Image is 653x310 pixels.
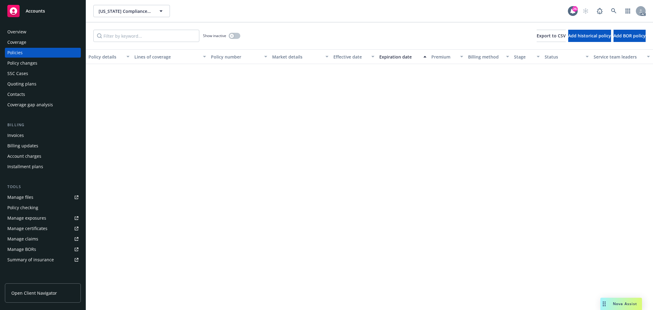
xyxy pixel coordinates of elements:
a: Accounts [5,2,81,20]
div: Premium [431,54,456,60]
div: Policy number [211,54,261,60]
div: Analytics hub [5,277,81,283]
div: Policy details [88,54,123,60]
a: Billing updates [5,141,81,151]
button: Nova Assist [600,298,642,310]
span: Add BOR policy [614,33,646,39]
button: [US_STATE] Compliance Environmental, LLC [93,5,170,17]
button: Effective date [331,49,377,64]
button: Export to CSV [537,30,566,42]
div: Manage certificates [7,224,47,233]
div: Billing updates [7,141,38,151]
div: Drag to move [600,298,608,310]
a: Invoices [5,130,81,140]
span: Open Client Navigator [11,290,57,296]
a: Manage claims [5,234,81,244]
div: Policy changes [7,58,37,68]
div: Manage claims [7,234,38,244]
div: Quoting plans [7,79,36,89]
div: Lines of coverage [134,54,199,60]
button: Service team leaders [591,49,652,64]
a: Policy changes [5,58,81,68]
button: Expiration date [377,49,429,64]
div: Coverage gap analysis [7,100,53,110]
a: Overview [5,27,81,37]
button: Add BOR policy [614,30,646,42]
div: Contacts [7,89,25,99]
div: Billing method [468,54,502,60]
button: Premium [429,49,466,64]
button: Add historical policy [568,30,611,42]
a: Manage exposures [5,213,81,223]
div: Tools [5,184,81,190]
a: Switch app [622,5,634,17]
div: Summary of insurance [7,255,54,265]
div: Account charges [7,151,41,161]
div: Manage exposures [7,213,46,223]
div: 26 [572,6,578,12]
button: Billing method [466,49,512,64]
span: Accounts [26,9,45,13]
div: Status [545,54,582,60]
a: Start snowing [580,5,592,17]
button: Stage [512,49,542,64]
a: SSC Cases [5,69,81,78]
a: Coverage gap analysis [5,100,81,110]
div: Manage BORs [7,244,36,254]
span: Add historical policy [568,33,611,39]
button: Policy number [208,49,270,64]
a: Policy checking [5,203,81,213]
a: Account charges [5,151,81,161]
a: Search [608,5,620,17]
div: Expiration date [379,54,420,60]
span: Show inactive [203,33,226,38]
button: Lines of coverage [132,49,208,64]
div: Effective date [333,54,368,60]
div: Market details [272,54,322,60]
div: Coverage [7,37,26,47]
div: Overview [7,27,26,37]
span: Export to CSV [537,33,566,39]
span: [US_STATE] Compliance Environmental, LLC [99,8,152,14]
span: Nova Assist [613,301,637,306]
a: Policies [5,48,81,58]
a: Contacts [5,89,81,99]
a: Summary of insurance [5,255,81,265]
div: Policy checking [7,203,38,213]
a: Quoting plans [5,79,81,89]
a: Manage BORs [5,244,81,254]
input: Filter by keyword... [93,30,199,42]
a: Manage files [5,192,81,202]
a: Coverage [5,37,81,47]
a: Installment plans [5,162,81,172]
div: Installment plans [7,162,43,172]
div: Stage [514,54,533,60]
button: Status [542,49,591,64]
a: Manage certificates [5,224,81,233]
a: Report a Bug [594,5,606,17]
div: Billing [5,122,81,128]
button: Policy details [86,49,132,64]
button: Market details [270,49,331,64]
div: SSC Cases [7,69,28,78]
div: Policies [7,48,23,58]
div: Invoices [7,130,24,140]
div: Service team leaders [594,54,643,60]
div: Manage files [7,192,33,202]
